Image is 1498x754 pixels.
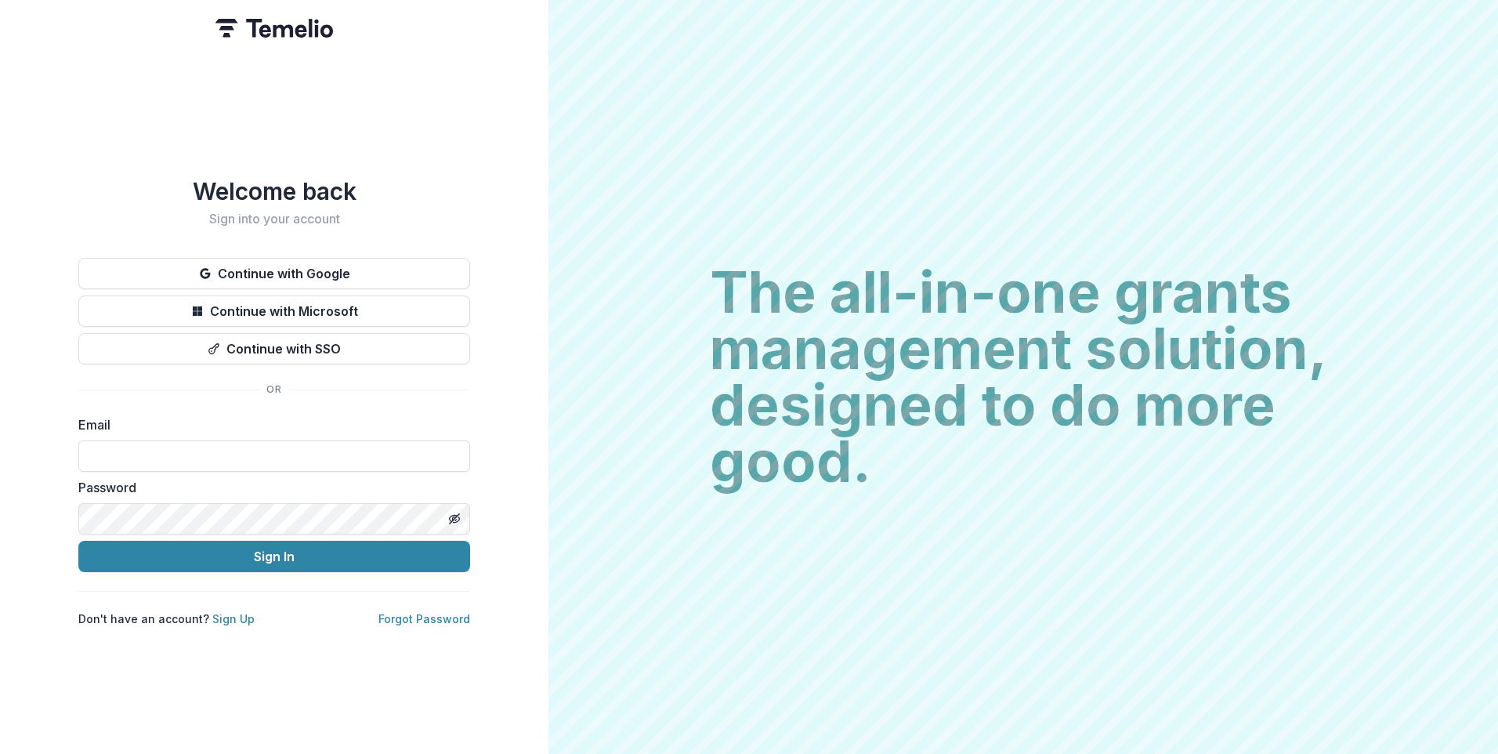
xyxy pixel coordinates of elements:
button: Sign In [78,541,470,572]
label: Password [78,478,461,497]
p: Don't have an account? [78,611,255,627]
button: Continue with Microsoft [78,295,470,327]
button: Continue with Google [78,258,470,289]
h2: Sign into your account [78,212,470,227]
h1: Welcome back [78,177,470,205]
label: Email [78,415,461,434]
a: Forgot Password [378,612,470,625]
button: Toggle password visibility [442,506,467,531]
button: Continue with SSO [78,333,470,364]
img: Temelio [215,19,333,38]
a: Sign Up [212,612,255,625]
